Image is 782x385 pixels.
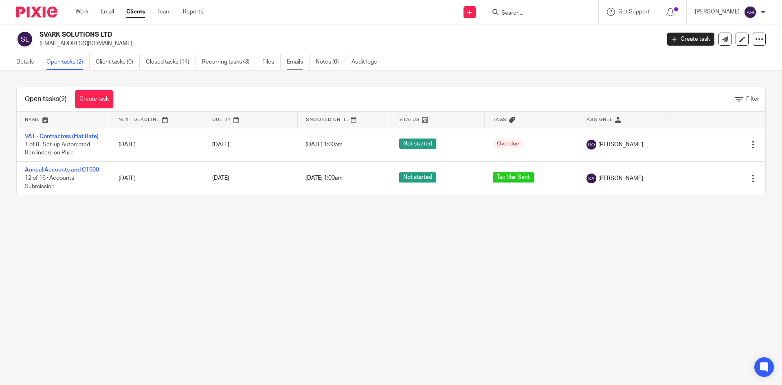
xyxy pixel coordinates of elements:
[351,54,383,70] a: Audit logs
[501,10,574,17] input: Search
[75,8,88,16] a: Work
[400,117,420,122] span: Status
[40,31,532,39] h2: SVARK SOLUTIONS LTD
[75,90,113,108] a: Create task
[399,139,436,149] span: Not started
[305,176,343,181] span: [DATE] 1:00am
[212,176,229,181] span: [DATE]
[305,142,343,147] span: [DATE] 1:00am
[59,96,67,102] span: (2)
[598,141,643,149] span: [PERSON_NAME]
[96,54,140,70] a: Client tasks (0)
[287,54,310,70] a: Emails
[46,54,90,70] a: Open tasks (2)
[667,33,714,46] a: Create task
[746,96,759,102] span: Filter
[202,54,256,70] a: Recurring tasks (3)
[101,8,114,16] a: Email
[399,172,436,183] span: Not started
[306,117,349,122] span: Snoozed Until
[493,172,534,183] span: Tax Mail Sent
[212,142,229,147] span: [DATE]
[25,95,67,103] h1: Open tasks
[493,117,507,122] span: Tags
[744,6,757,19] img: svg%3E
[146,54,196,70] a: Closed tasks (14)
[25,142,90,156] span: 1 of 8 · Set-up Automated Reminders on Pixie
[598,174,643,183] span: [PERSON_NAME]
[695,8,740,16] p: [PERSON_NAME]
[618,9,650,15] span: Get Support
[25,176,74,190] span: 12 of 16 · Accounts Submission
[25,134,99,139] a: VAT - Contractors (Flat Rate)
[493,139,523,149] span: Overdue
[16,31,33,48] img: svg%3E
[183,8,203,16] a: Reports
[126,8,145,16] a: Clients
[316,54,345,70] a: Notes (0)
[110,161,204,195] td: [DATE]
[16,7,57,18] img: Pixie
[157,8,171,16] a: Team
[110,128,204,161] td: [DATE]
[586,174,596,183] img: svg%3E
[25,167,99,173] a: Annual Accounts and CT600
[262,54,281,70] a: Files
[16,54,40,70] a: Details
[40,40,655,48] p: [EMAIL_ADDRESS][DOMAIN_NAME]
[586,140,596,150] img: svg%3E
